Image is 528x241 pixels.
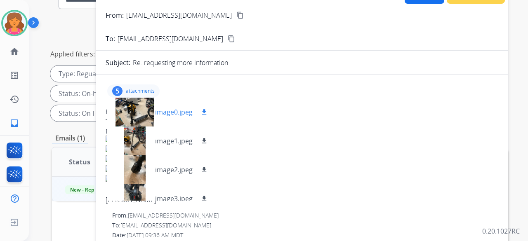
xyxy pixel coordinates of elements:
[52,133,88,143] p: Emails (1)
[106,145,498,155] img: image1.jpeg
[9,70,19,80] mat-icon: list_alt
[127,231,183,239] span: [DATE] 09:36 AM MDT
[118,34,223,44] span: [EMAIL_ADDRESS][DOMAIN_NAME]
[112,86,123,96] div: 5
[106,165,498,175] img: image3.jpeg
[112,221,498,229] div: To:
[3,12,26,35] img: avatar
[133,58,228,68] p: Re: requesting more information
[126,88,155,94] p: attachments
[112,231,498,239] div: Date:
[50,66,132,82] div: Type: Reguard CS
[112,211,498,220] div: From:
[200,137,208,145] mat-icon: download
[106,34,115,44] p: To:
[106,108,498,116] div: From:
[126,10,232,20] p: [EMAIL_ADDRESS][DOMAIN_NAME]
[128,211,219,219] span: [EMAIL_ADDRESS][DOMAIN_NAME]
[155,107,193,117] p: image0.jpeg
[9,94,19,104] mat-icon: history
[236,12,244,19] mat-icon: content_copy
[106,195,498,205] div: [PERSON_NAME]
[106,175,498,185] img: image4.jpeg
[69,157,90,167] span: Status
[200,195,208,202] mat-icon: download
[155,165,193,175] p: image2.jpeg
[106,117,498,126] div: To:
[106,58,130,68] p: Subject:
[200,166,208,173] mat-icon: download
[50,49,95,59] p: Applied filters:
[50,85,158,102] div: Status: On-hold – Internal
[106,155,498,165] img: image2.jpeg
[155,136,193,146] p: image1.jpeg
[200,108,208,116] mat-icon: download
[9,47,19,56] mat-icon: home
[9,118,19,128] mat-icon: inbox
[106,127,498,136] div: Date:
[65,185,103,194] span: New - Reply
[106,10,124,20] p: From:
[482,226,520,236] p: 0.20.1027RC
[106,136,498,145] img: image0.jpeg
[228,35,235,42] mat-icon: content_copy
[50,105,161,122] div: Status: On Hold - Servicers
[120,221,211,229] span: [EMAIL_ADDRESS][DOMAIN_NAME]
[155,194,193,204] p: image3.jpeg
